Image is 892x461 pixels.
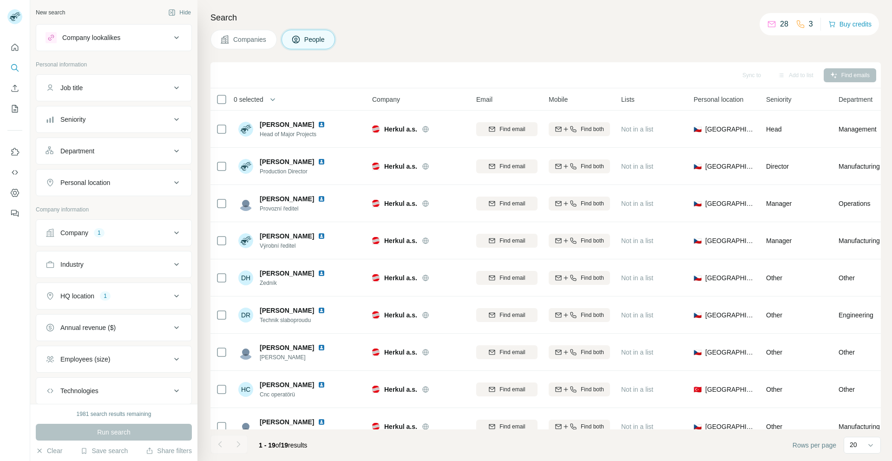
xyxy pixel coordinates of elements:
span: 🇹🇷 [694,385,702,394]
span: Herkul a.s. [384,236,417,245]
span: Find email [499,311,525,319]
span: Department [839,95,872,104]
button: Buy credits [828,18,872,31]
span: [PERSON_NAME] [260,380,314,389]
img: Avatar [238,122,253,137]
div: New search [36,8,65,17]
span: Find both [581,237,604,245]
button: Find both [549,271,610,285]
span: Herkul a.s. [384,273,417,283]
span: Mobile [549,95,568,104]
div: HQ location [60,291,94,301]
span: Herkul a.s. [384,125,417,134]
img: Logo of Herkul a.s. [372,237,380,244]
div: Seniority [60,115,85,124]
button: Save search [80,446,128,455]
span: [PERSON_NAME] [260,417,314,427]
p: Personal information [36,60,192,69]
button: Use Surfe API [7,164,22,181]
button: Find email [476,345,538,359]
span: [GEOGRAPHIC_DATA] [705,348,755,357]
span: [PERSON_NAME] [260,306,314,315]
button: Find both [549,345,610,359]
div: Company [60,228,88,237]
h4: Search [210,11,881,24]
span: Not in a list [621,386,653,393]
span: Production Director [260,167,336,176]
img: Avatar [238,419,253,434]
span: 🇨🇿 [694,236,702,245]
img: Logo of Herkul a.s. [372,349,380,356]
span: Companies [233,35,267,44]
span: [PERSON_NAME] [260,194,314,204]
button: Feedback [7,205,22,222]
span: Manufacturing [839,236,880,245]
img: LinkedIn logo [318,307,325,314]
span: Operations [839,199,870,208]
span: Other [839,385,855,394]
img: Logo of Herkul a.s. [372,423,380,430]
button: Annual revenue ($) [36,316,191,339]
span: Not in a list [621,274,653,282]
span: Find both [581,385,604,394]
button: Share filters [146,446,192,455]
span: [PERSON_NAME] [260,353,336,362]
span: Find both [581,311,604,319]
button: Find email [476,197,538,211]
button: Find email [476,382,538,396]
img: Avatar [238,196,253,211]
span: Email [476,95,492,104]
span: Manager [766,200,792,207]
span: [GEOGRAPHIC_DATA] [705,385,755,394]
span: Find both [581,199,604,208]
span: stavbyvedoucí [260,428,336,436]
button: Find email [476,159,538,173]
span: Herkul a.s. [384,310,417,320]
span: Cnc operatörü [260,390,336,399]
span: Other [839,348,855,357]
div: 1 [100,292,111,300]
button: Find email [476,420,538,434]
img: LinkedIn logo [318,344,325,351]
span: 🇨🇿 [694,199,702,208]
span: Find both [581,422,604,431]
span: [PERSON_NAME] [260,157,314,166]
div: 1981 search results remaining [77,410,151,418]
img: Logo of Herkul a.s. [372,163,380,170]
button: Employees (size) [36,348,191,370]
div: Annual revenue ($) [60,323,116,332]
span: [GEOGRAPHIC_DATA] [705,273,755,283]
button: Enrich CSV [7,80,22,97]
span: results [259,441,307,449]
img: Logo of Herkul a.s. [372,200,380,207]
button: Personal location [36,171,191,194]
img: Avatar [238,233,253,248]
span: Herkul a.s. [384,162,417,171]
span: Herkul a.s. [384,348,417,357]
span: Company [372,95,400,104]
img: LinkedIn logo [318,195,325,203]
span: Other [839,273,855,283]
span: Find both [581,162,604,171]
span: Lists [621,95,635,104]
span: 🇨🇿 [694,162,702,171]
button: Find email [476,308,538,322]
span: 🇨🇿 [694,348,702,357]
span: Find email [499,199,525,208]
span: [GEOGRAPHIC_DATA] [705,236,755,245]
span: Other [766,349,782,356]
span: Manufacturing [839,162,880,171]
span: People [304,35,326,44]
div: Technologies [60,386,98,395]
button: Find both [549,122,610,136]
span: Herkul a.s. [384,422,417,431]
span: Not in a list [621,311,653,319]
span: Head of Major Projects [260,130,336,138]
p: 28 [780,19,788,30]
span: [GEOGRAPHIC_DATA] [705,199,755,208]
p: 20 [850,440,857,449]
span: Technik slaboproudu [260,316,336,324]
span: [GEOGRAPHIC_DATA] [705,310,755,320]
span: [GEOGRAPHIC_DATA] [705,162,755,171]
span: Herkul a.s. [384,385,417,394]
